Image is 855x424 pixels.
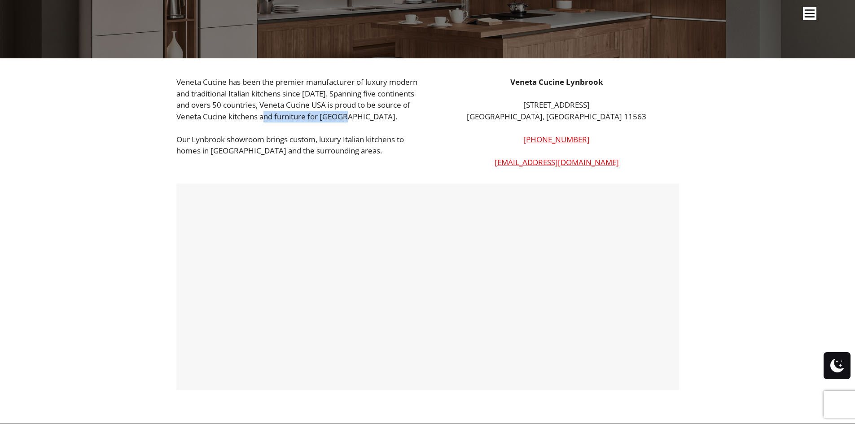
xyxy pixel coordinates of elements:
[434,99,679,122] p: [STREET_ADDRESS] [GEOGRAPHIC_DATA], [GEOGRAPHIC_DATA] 11563
[495,157,619,167] a: [EMAIL_ADDRESS][DOMAIN_NAME]
[803,7,816,20] img: burger-menu-svgrepo-com-30x30.jpg
[176,76,421,122] p: Veneta Cucine has been the premier manufacturer of luxury modern and traditional Italian kitchens...
[510,77,603,87] strong: Veneta Cucine Lynbrook
[176,134,421,157] p: Our Lynbrook showroom brings custom, luxury Italian kitchens to homes in [GEOGRAPHIC_DATA] and th...
[523,134,590,144] a: [PHONE_NUMBER]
